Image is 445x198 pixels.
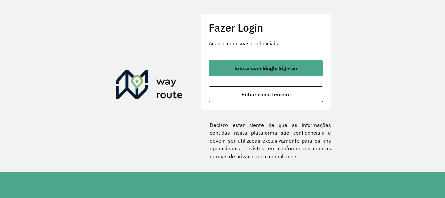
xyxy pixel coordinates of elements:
label: Declaro estar ciente de que as informações contidas nesta plataforma são confidenciais e devem se... [201,121,331,160]
button: button [209,86,323,102]
span: Entrar com Single Sign-on [235,66,297,71]
img: Roteirizador AmbevTech [116,70,183,102]
button: button [209,60,323,76]
h2: Fazer Login [209,22,323,34]
span: Entrar como terceiro [241,92,291,97]
p: Acesse com suas credenciais [209,39,323,47]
